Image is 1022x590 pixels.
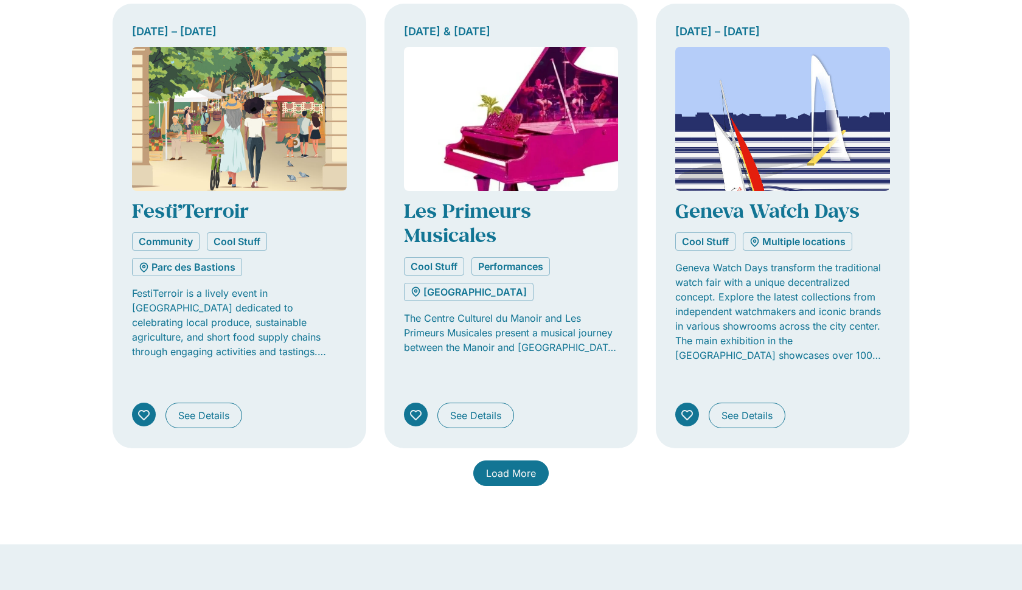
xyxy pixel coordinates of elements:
a: Cool Stuff [207,232,267,251]
a: See Details [709,403,785,428]
a: Les Primeurs Musicales [404,198,531,248]
p: The Centre Culturel du Manoir and Les Primeurs Musicales present a musical journey between the Ma... [404,311,619,355]
a: Parc des Bastions [132,258,242,276]
span: See Details [450,408,501,423]
a: Cool Stuff [404,257,464,276]
a: Cool Stuff [675,232,735,251]
a: Geneva Watch Days [675,198,860,223]
span: See Details [721,408,773,423]
div: [DATE] – [DATE] [132,23,347,40]
img: Coolturalia - Geneva Watch Days [675,47,890,191]
a: Festi’Terroir [132,198,249,223]
img: Coolturalia - Centre culturel du manoir de cologny - Primeurs Musicales [404,47,619,191]
div: [DATE] – [DATE] [675,23,890,40]
span: See Details [178,408,229,423]
a: Community [132,232,200,251]
div: [DATE] & [DATE] [404,23,619,40]
a: Performances [471,257,550,276]
span: Load More [486,466,536,481]
a: Load More [473,460,549,486]
p: FestiTerroir is a lively event in [GEOGRAPHIC_DATA] dedicated to celebrating local produce, susta... [132,286,347,359]
a: See Details [165,403,242,428]
p: Geneva Watch Days transform the traditional watch fair with a unique decentralized concept. Explo... [675,260,890,363]
a: See Details [437,403,514,428]
a: [GEOGRAPHIC_DATA] [404,283,534,301]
